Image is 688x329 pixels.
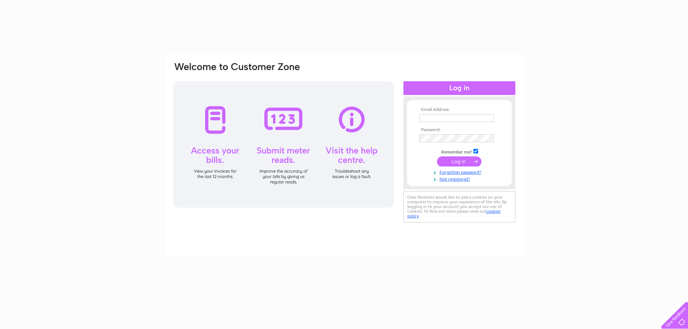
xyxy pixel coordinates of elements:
th: Password: [417,127,501,133]
a: Forgotten password? [419,168,501,175]
a: Not registered? [419,175,501,182]
input: Submit [437,156,481,166]
td: Remember me? [417,148,501,155]
div: Clear Business would like to place cookies on your computer to improve your experience of the sit... [403,191,515,222]
th: Email Address: [417,107,501,112]
a: cookies policy [407,209,501,218]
